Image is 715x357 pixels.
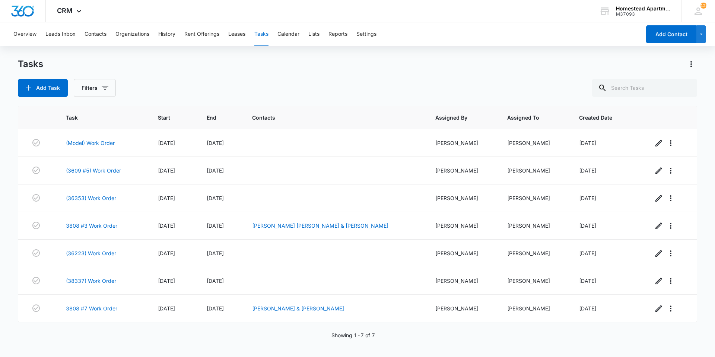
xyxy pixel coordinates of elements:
[646,25,696,43] button: Add Contact
[57,7,73,15] span: CRM
[579,278,596,284] span: [DATE]
[579,305,596,312] span: [DATE]
[18,59,43,70] h1: Tasks
[579,222,596,229] span: [DATE]
[579,250,596,256] span: [DATE]
[45,22,76,46] button: Leads Inbox
[207,305,224,312] span: [DATE]
[66,222,117,230] a: 3808 #3 Work Order
[158,250,175,256] span: [DATE]
[616,6,670,12] div: account name
[13,22,36,46] button: Overview
[435,194,489,202] div: [PERSON_NAME]
[435,277,489,285] div: [PERSON_NAME]
[507,249,561,257] div: [PERSON_NAME]
[66,167,121,174] a: (3609 #5) Work Order
[507,114,550,121] span: Assigned To
[507,222,561,230] div: [PERSON_NAME]
[18,79,68,97] button: Add Task
[579,114,624,121] span: Created Date
[356,22,376,46] button: Settings
[158,222,175,229] span: [DATE]
[507,277,561,285] div: [PERSON_NAME]
[207,222,224,229] span: [DATE]
[74,79,116,97] button: Filters
[66,194,116,202] a: (36353) Work Order
[507,194,561,202] div: [PERSON_NAME]
[435,304,489,312] div: [PERSON_NAME]
[435,249,489,257] div: [PERSON_NAME]
[592,79,697,97] input: Search Tasks
[115,22,149,46] button: Organizations
[252,222,388,229] a: [PERSON_NAME] [PERSON_NAME] & [PERSON_NAME]
[507,304,561,312] div: [PERSON_NAME]
[66,277,116,285] a: (38337) Work Order
[158,195,175,201] span: [DATE]
[328,22,347,46] button: Reports
[207,195,224,201] span: [DATE]
[158,278,175,284] span: [DATE]
[158,22,175,46] button: History
[700,3,706,9] div: notifications count
[184,22,219,46] button: Rent Offerings
[435,114,479,121] span: Assigned By
[158,140,175,146] span: [DATE]
[207,250,224,256] span: [DATE]
[616,12,670,17] div: account id
[700,3,706,9] span: 124
[158,167,175,174] span: [DATE]
[277,22,299,46] button: Calendar
[579,167,596,174] span: [DATE]
[66,139,115,147] a: (Model) Work Order
[252,305,344,312] a: [PERSON_NAME] & [PERSON_NAME]
[66,304,117,312] a: 3808 #7 Work Order
[66,249,116,257] a: (36223) Work Order
[308,22,320,46] button: Lists
[579,140,596,146] span: [DATE]
[207,140,224,146] span: [DATE]
[207,167,224,174] span: [DATE]
[158,114,178,121] span: Start
[252,114,406,121] span: Contacts
[435,167,489,174] div: [PERSON_NAME]
[207,114,223,121] span: End
[207,278,224,284] span: [DATE]
[158,305,175,312] span: [DATE]
[66,114,129,121] span: Task
[435,139,489,147] div: [PERSON_NAME]
[507,167,561,174] div: [PERSON_NAME]
[254,22,268,46] button: Tasks
[435,222,489,230] div: [PERSON_NAME]
[85,22,107,46] button: Contacts
[685,58,697,70] button: Actions
[579,195,596,201] span: [DATE]
[507,139,561,147] div: [PERSON_NAME]
[331,331,375,339] p: Showing 1-7 of 7
[228,22,245,46] button: Leases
